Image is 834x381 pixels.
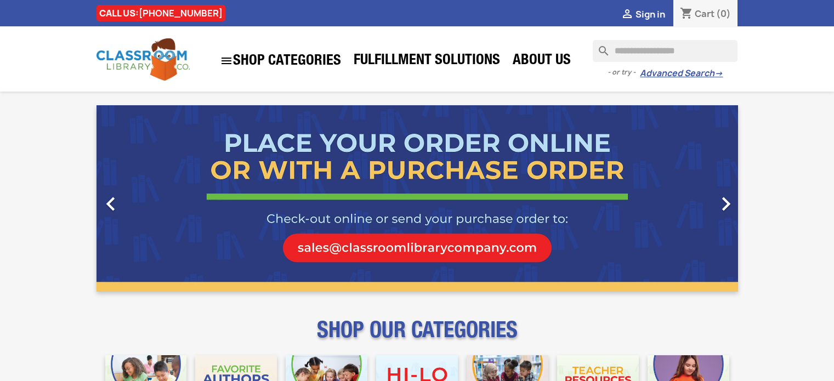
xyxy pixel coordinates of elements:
[640,68,723,79] a: Advanced Search→
[608,67,640,78] span: - or try -
[97,38,190,81] img: Classroom Library Company
[97,5,225,21] div: CALL US:
[714,68,723,79] span: →
[636,8,665,20] span: Sign in
[214,49,347,73] a: SHOP CATEGORIES
[716,8,731,20] span: (0)
[642,105,738,292] a: Next
[97,105,193,292] a: Previous
[507,50,576,72] a: About Us
[139,7,223,19] a: [PHONE_NUMBER]
[621,8,665,20] a:  Sign in
[621,8,634,21] i: 
[97,105,738,292] ul: Carousel container
[593,40,737,62] input: Search
[348,50,506,72] a: Fulfillment Solutions
[712,190,740,218] i: 
[97,327,738,346] p: SHOP OUR CATEGORIES
[593,40,606,53] i: search
[680,8,693,21] i: shopping_cart
[220,54,233,67] i: 
[97,190,124,218] i: 
[695,8,714,20] span: Cart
